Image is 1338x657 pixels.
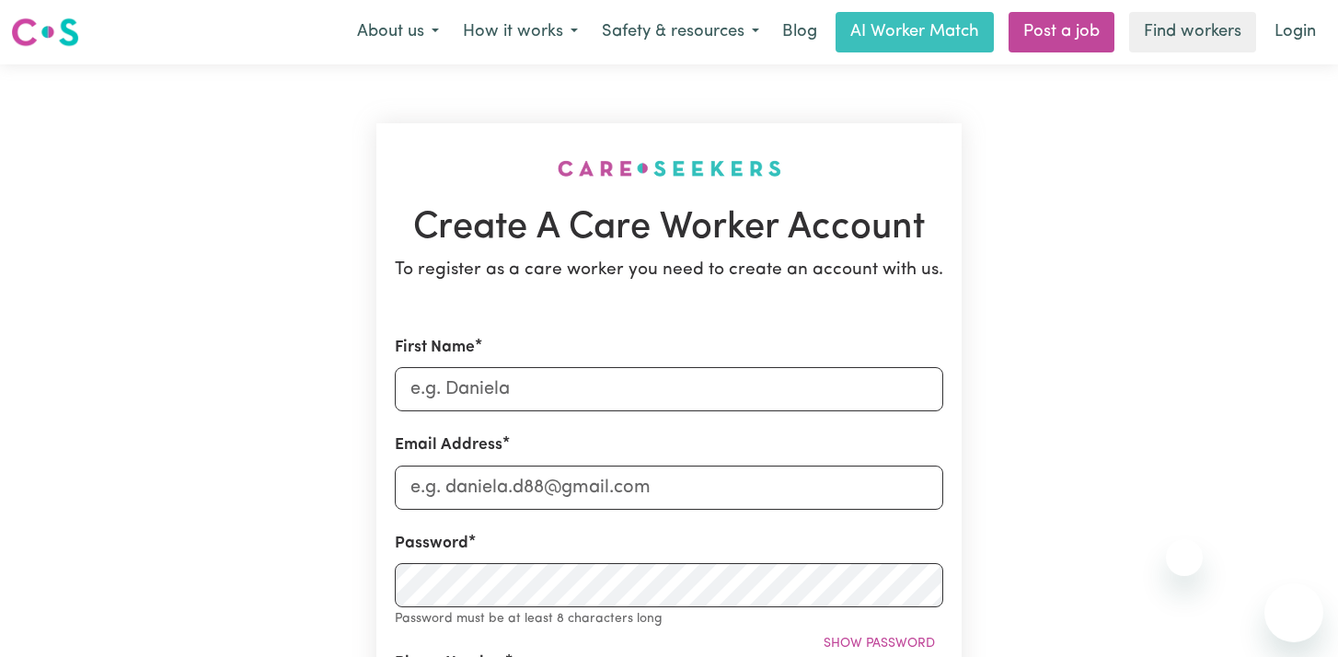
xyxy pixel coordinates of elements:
a: Careseekers logo [11,11,79,53]
label: Email Address [395,433,502,457]
a: Login [1263,12,1327,52]
img: Careseekers logo [11,16,79,49]
p: To register as a care worker you need to create an account with us. [395,258,943,284]
label: First Name [395,336,475,360]
span: Show password [824,637,935,651]
button: About us [345,13,451,52]
input: e.g. Daniela [395,367,943,411]
h1: Create A Care Worker Account [395,206,943,250]
a: Post a job [1009,12,1114,52]
button: How it works [451,13,590,52]
a: Blog [771,12,828,52]
input: e.g. daniela.d88@gmail.com [395,466,943,510]
iframe: Close message [1166,539,1203,576]
label: Password [395,532,468,556]
small: Password must be at least 8 characters long [395,612,663,626]
iframe: Button to launch messaging window [1264,583,1323,642]
a: Find workers [1129,12,1256,52]
a: AI Worker Match [836,12,994,52]
button: Safety & resources [590,13,771,52]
